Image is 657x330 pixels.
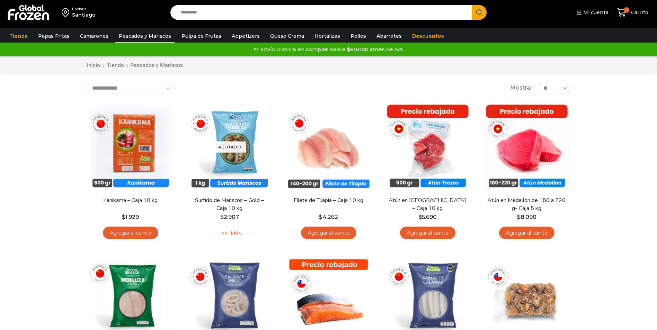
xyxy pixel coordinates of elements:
[228,29,263,43] a: Appetizers
[213,141,246,153] p: Agotado
[103,227,158,239] a: Agregar al carrito: “Kanikama – Caja 10 kg”
[629,9,648,16] span: Carrito
[472,5,487,20] button: Search button
[122,214,125,220] span: $
[388,196,467,212] a: Atún en [GEOGRAPHIC_DATA] – Caja 10 kg
[288,196,368,204] a: Filete de Tilapia – Caja 10 kg
[373,29,405,43] a: Abarrotes
[86,62,100,70] a: Inicio
[77,29,112,43] a: Camarones
[517,214,536,220] bdi: 8.090
[418,214,437,220] bdi: 5.690
[220,214,239,220] bdi: 2.907
[615,4,650,21] a: 6 Carrito
[6,29,31,43] a: Tienda
[267,29,308,43] a: Queso Crema
[517,214,521,220] span: $
[178,29,225,43] a: Pulpa de Frutas
[90,196,170,204] a: Kanikama – Caja 10 kg
[72,7,96,11] div: Enviar a
[130,62,183,68] h1: Pescados y Mariscos
[510,84,532,92] span: Mostrar
[319,214,322,220] span: $
[400,227,455,239] a: Agregar al carrito: “Atún en Trozos - Caja 10 kg”
[115,29,175,43] a: Pescados y Mariscos
[220,214,224,220] span: $
[487,196,566,212] a: Atún en Medallón de 180 a 220 g- Caja 5 kg
[409,29,447,43] a: Descuentos
[347,29,370,43] a: Pollos
[624,7,629,13] span: 6
[122,214,139,220] bdi: 1.929
[311,29,344,43] a: Hortalizas
[301,227,356,239] a: Agregar al carrito: “Filete de Tilapia - Caja 10 kg”
[86,62,183,70] nav: Breadcrumb
[207,227,251,241] a: Leé más sobre “Surtido de Mariscos - Gold - Caja 10 kg”
[499,227,554,239] a: Agregar al carrito: “Atún en Medallón de 180 a 220 g- Caja 5 kg”
[581,9,609,16] span: Mi cuenta
[62,7,72,18] img: address-field-icon.svg
[189,196,269,212] a: Surtido de Mariscos – Gold – Caja 10 kg
[106,62,124,70] a: Tienda
[72,11,96,18] div: Santiago
[418,214,422,220] span: $
[575,6,609,19] a: Mi cuenta
[86,83,175,93] select: Pedido de la tienda
[35,29,73,43] a: Papas Fritas
[319,214,338,220] bdi: 4.262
